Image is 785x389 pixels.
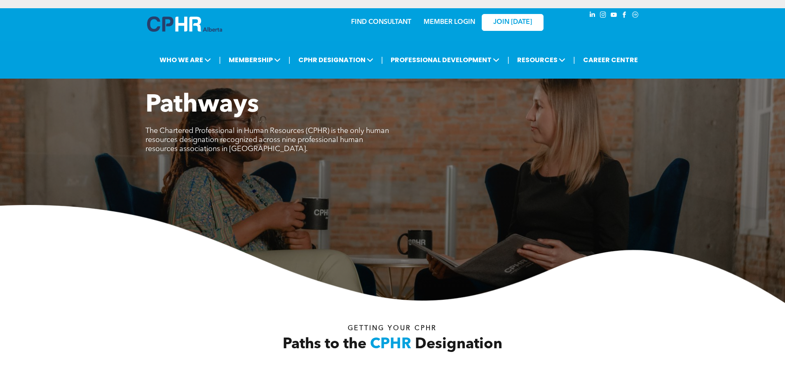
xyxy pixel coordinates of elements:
[609,10,619,21] a: youtube
[631,10,640,21] a: Social network
[588,10,597,21] a: linkedin
[351,19,411,26] a: FIND CONSULTANT
[381,51,383,68] li: |
[599,10,608,21] a: instagram
[288,51,291,68] li: |
[515,52,568,68] span: RESOURCES
[493,19,532,26] span: JOIN [DATE]
[581,52,640,68] a: CAREER CENTRE
[482,14,544,31] a: JOIN [DATE]
[573,51,575,68] li: |
[296,52,376,68] span: CPHR DESIGNATION
[620,10,629,21] a: facebook
[219,51,221,68] li: |
[157,52,213,68] span: WHO WE ARE
[145,127,389,153] span: The Chartered Professional in Human Resources (CPHR) is the only human resources designation reco...
[283,337,366,352] span: Paths to the
[415,337,502,352] span: Designation
[370,337,411,352] span: CPHR
[348,325,437,332] span: Getting your Cphr
[226,52,283,68] span: MEMBERSHIP
[507,51,509,68] li: |
[424,19,475,26] a: MEMBER LOGIN
[388,52,502,68] span: PROFESSIONAL DEVELOPMENT
[145,93,259,118] span: Pathways
[147,16,222,32] img: A blue and white logo for cp alberta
